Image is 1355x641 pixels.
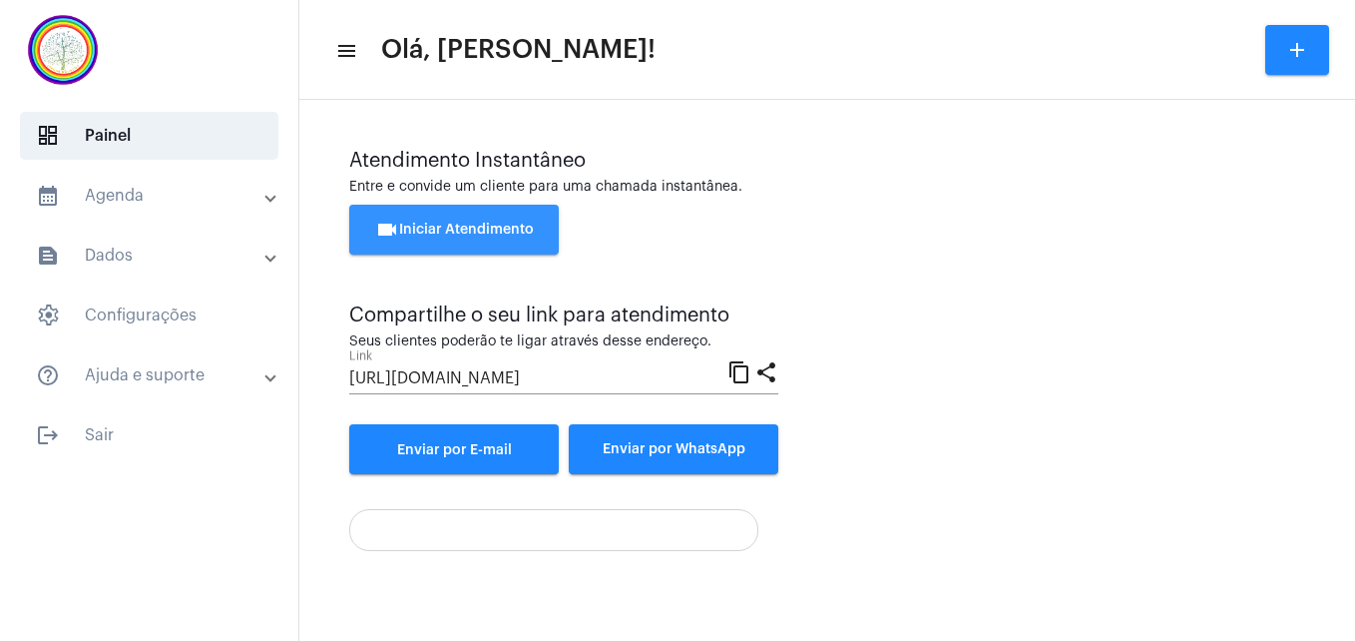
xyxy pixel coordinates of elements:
[335,39,355,63] mat-icon: sidenav icon
[349,305,778,326] div: Compartilhe o seu link para atendimento
[20,112,278,160] span: Painel
[397,443,512,457] span: Enviar por E-mail
[12,172,298,220] mat-expansion-panel-header: sidenav iconAgenda
[349,150,1305,172] div: Atendimento Instantâneo
[36,184,266,208] mat-panel-title: Agenda
[381,34,656,66] span: Olá, [PERSON_NAME]!
[36,423,60,447] mat-icon: sidenav icon
[36,304,60,327] span: sidenav icon
[12,232,298,280] mat-expansion-panel-header: sidenav iconDados
[754,359,778,383] mat-icon: share
[20,411,278,459] span: Sair
[349,424,559,474] a: Enviar por E-mail
[36,363,60,387] mat-icon: sidenav icon
[349,180,1305,195] div: Entre e convide um cliente para uma chamada instantânea.
[36,124,60,148] span: sidenav icon
[375,223,534,237] span: Iniciar Atendimento
[727,359,751,383] mat-icon: content_copy
[12,351,298,399] mat-expansion-panel-header: sidenav iconAjuda e suporte
[375,218,399,242] mat-icon: videocam
[603,442,745,456] span: Enviar por WhatsApp
[36,244,60,268] mat-icon: sidenav icon
[569,424,778,474] button: Enviar por WhatsApp
[20,292,278,339] span: Configurações
[349,334,778,349] div: Seus clientes poderão te ligar através desse endereço.
[1285,38,1309,62] mat-icon: add
[36,363,266,387] mat-panel-title: Ajuda e suporte
[36,244,266,268] mat-panel-title: Dados
[16,10,110,90] img: c337f8d0-2252-6d55-8527-ab50248c0d14.png
[36,184,60,208] mat-icon: sidenav icon
[349,205,559,255] button: Iniciar Atendimento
